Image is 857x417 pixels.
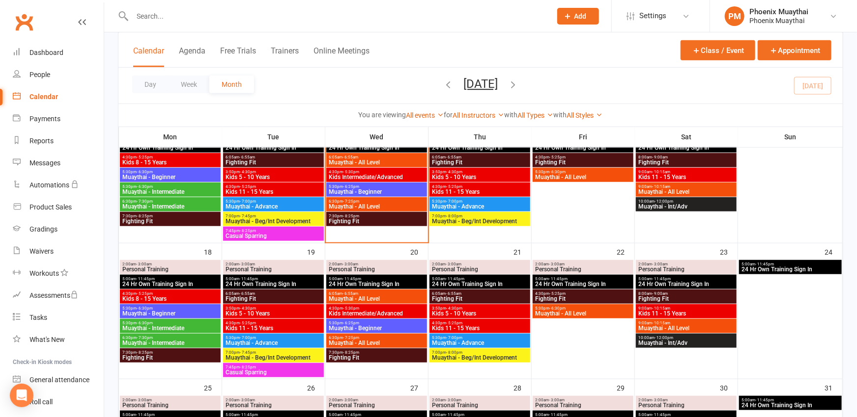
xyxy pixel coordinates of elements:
[204,379,222,395] div: 25
[240,350,256,355] span: - 7:45pm
[328,350,425,355] span: 7:30pm
[328,199,425,204] span: 6:30pm
[428,127,532,147] th: Thu
[535,155,631,159] span: 4:30pm
[122,350,219,355] span: 7:30pm
[328,262,425,266] span: 2:00am
[29,376,89,384] div: General attendance
[328,306,425,311] span: 4:30pm
[325,127,428,147] th: Wed
[749,7,808,16] div: Phoenix Muaythai
[119,127,222,147] th: Mon
[446,321,462,325] span: - 5:25pm
[307,379,325,395] div: 26
[240,170,256,174] span: - 4:30pm
[169,76,209,93] button: Week
[240,184,256,189] span: - 5:25pm
[225,229,322,233] span: 7:45pm
[179,46,205,67] button: Agenda
[514,243,531,260] div: 21
[638,291,735,296] span: 8:00am
[225,325,322,331] span: Kids 11 - 15 Years
[122,170,219,174] span: 5:30pm
[431,311,528,316] span: Kids 5 - 10 Years
[13,240,104,262] a: Waivers
[29,203,72,211] div: Product Sales
[446,155,461,159] span: - 6:55am
[720,379,738,395] div: 30
[137,350,153,355] span: - 8:25pm
[240,229,256,233] span: - 8:25pm
[239,398,255,402] span: - 3:00am
[652,321,670,325] span: - 10:15am
[431,262,528,266] span: 2:00am
[225,218,322,224] span: Muaythai - Beg/Int Development
[225,365,322,369] span: 7:45pm
[535,145,631,151] span: 24 Hr Own Training Sign In
[431,199,528,204] span: 5:30pm
[655,336,673,340] span: - 12:00pm
[328,174,425,180] span: Kids Intermediate/Advanced
[518,111,554,119] a: All Types
[225,155,322,159] span: 6:05am
[137,184,153,189] span: - 6:30pm
[446,336,462,340] span: - 7:00pm
[431,281,528,287] span: 24 Hr Own Training Sign In
[122,321,219,325] span: 5:30pm
[137,155,153,159] span: - 5:25pm
[240,365,256,369] span: - 8:25pm
[328,398,425,402] span: 2:00am
[13,86,104,108] a: Calendar
[431,355,528,361] span: Muaythai - Beg/Int Development
[639,5,666,27] span: Settings
[328,336,425,340] span: 6:30pm
[13,369,104,391] a: General attendance kiosk mode
[638,321,735,325] span: 9:00am
[240,321,256,325] span: - 5:25pm
[431,291,528,296] span: 6:05am
[13,391,104,413] a: Roll call
[446,170,462,174] span: - 4:30pm
[655,199,673,204] span: - 12:00pm
[638,325,735,331] span: Muaythai - All Level
[638,189,735,195] span: Muaythai - All Level
[535,277,631,281] span: 5:00am
[29,137,54,145] div: Reports
[307,243,325,260] div: 19
[328,218,425,224] span: Fighting Fit
[13,262,104,285] a: Workouts
[122,311,219,316] span: Muaythai - Beginner
[122,145,219,151] span: 24 Hr Own Training Sign In
[122,398,219,402] span: 2:00am
[328,159,425,165] span: Muaythai - All Level
[328,355,425,361] span: Fighting Fit
[535,281,631,287] span: 24 Hr Own Training Sign In
[13,64,104,86] a: People
[13,130,104,152] a: Reports
[720,243,738,260] div: 23
[13,196,104,218] a: Product Sales
[222,127,325,147] th: Tue
[535,306,631,311] span: 5:30pm
[136,277,155,281] span: - 11:45pm
[446,291,461,296] span: - 6:55am
[225,340,322,346] span: Muaythai - Advance
[328,340,425,346] span: Muaythai - All Level
[557,8,599,25] button: Add
[29,159,60,167] div: Messages
[446,184,462,189] span: - 5:25pm
[652,184,670,189] span: - 10:15am
[122,214,219,218] span: 7:30pm
[122,291,219,296] span: 4:30pm
[225,398,322,402] span: 2:00am
[652,262,668,266] span: - 3:00am
[549,155,566,159] span: - 5:25pm
[638,204,735,209] span: Muaythai - Int/Adv
[122,262,219,266] span: 2:00am
[13,307,104,329] a: Tasks
[535,262,631,266] span: 2:00am
[240,336,256,340] span: - 7:00pm
[638,277,735,281] span: 5:00am
[225,189,322,195] span: Kids 11 - 15 Years
[431,398,528,402] span: 2:00am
